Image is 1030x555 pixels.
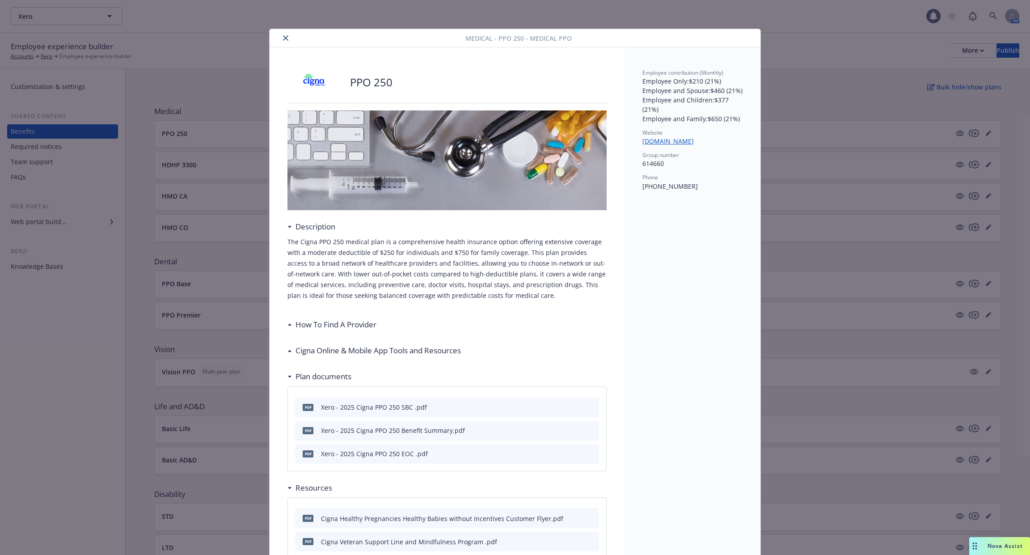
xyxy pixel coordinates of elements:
[642,76,743,86] p: Employee Only : $210 (21%)
[280,33,291,43] button: close
[287,69,341,96] img: CIGNA
[287,319,376,330] div: How To Find A Provider
[303,404,313,411] span: pdf
[295,482,332,494] h3: Resources
[642,137,701,145] a: [DOMAIN_NAME]
[969,537,980,555] div: Drag to move
[587,537,595,547] button: preview file
[350,75,393,90] p: PPO 250
[321,449,428,458] div: Xero - 2025 Cigna PPO 250 EOC .pdf
[642,182,743,191] p: [PHONE_NUMBER]
[988,542,1023,550] span: Nova Assist
[573,402,580,412] button: download file
[587,449,595,458] button: preview file
[287,345,461,356] div: Cigna Online & Mobile App Tools and Resources
[642,114,743,123] p: Employee and Family : $650 (21%)
[303,427,313,434] span: pdf
[321,402,427,412] div: Xero - 2025 Cigna PPO 250 SBC .pdf
[642,174,658,181] span: Phone
[321,514,563,523] div: Cigna Healthy Pregnancies Healthy Babies without Incentives Customer Flyer.pdf
[969,537,1030,555] button: Nova Assist
[287,221,335,233] div: Description
[303,515,313,521] span: pdf
[295,345,461,356] h3: Cigna Online & Mobile App Tools and Resources
[642,159,743,168] p: 614660
[642,86,743,95] p: Employee and Spouse : $460 (21%)
[303,450,313,457] span: pdf
[573,449,580,458] button: download file
[287,110,607,210] img: banner
[465,34,572,43] span: Medical - PPO 250 - Medical PPO
[303,538,313,545] span: pdf
[642,69,723,76] span: Employee contribution (Monthly)
[587,426,595,435] button: preview file
[321,426,465,435] div: Xero - 2025 Cigna PPO 250 Benefit Summary.pdf
[642,151,679,159] span: Group number
[287,237,607,301] p: The Cigna PPO 250 medical plan is a comprehensive health insurance option offering extensive cove...
[295,221,335,233] h3: Description
[321,537,497,547] div: Cigna Veteran Support Line and Mindfulness Program .pdf
[295,371,351,382] h3: Plan documents
[573,426,580,435] button: download file
[295,319,376,330] h3: How To Find A Provider
[573,514,580,523] button: download file
[642,129,663,136] span: Website
[573,537,580,547] button: download file
[587,514,595,523] button: preview file
[642,95,743,114] p: Employee and Children : $377 (21%)
[287,482,332,494] div: Resources
[587,402,595,412] button: preview file
[287,371,351,382] div: Plan documents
